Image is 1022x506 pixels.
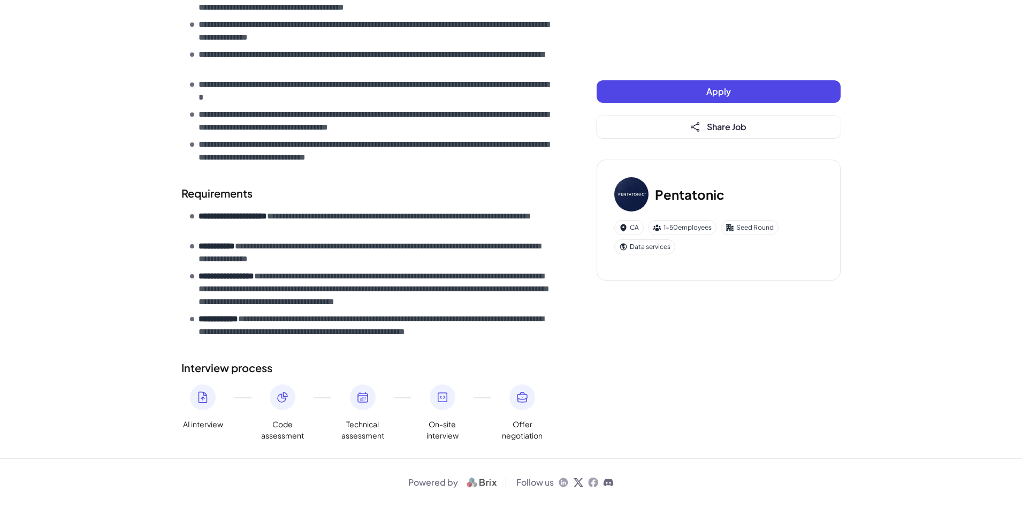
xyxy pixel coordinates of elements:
[655,185,724,204] h3: Pentatonic
[341,419,384,441] span: Technical assessment
[597,80,841,103] button: Apply
[261,419,304,441] span: Code assessment
[721,220,779,235] div: Seed Round
[706,86,731,97] span: Apply
[614,177,649,212] img: Pe
[462,476,501,489] img: logo
[597,116,841,138] button: Share Job
[421,419,464,441] span: On-site interview
[516,476,554,489] span: Follow us
[648,220,716,235] div: 1-50 employees
[181,360,554,376] h2: Interview process
[183,419,223,430] span: AI interview
[614,239,675,254] div: Data services
[501,419,544,441] span: Offer negotiation
[408,476,458,489] span: Powered by
[707,121,746,132] span: Share Job
[614,220,644,235] div: CA
[181,185,554,201] h2: Requirements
